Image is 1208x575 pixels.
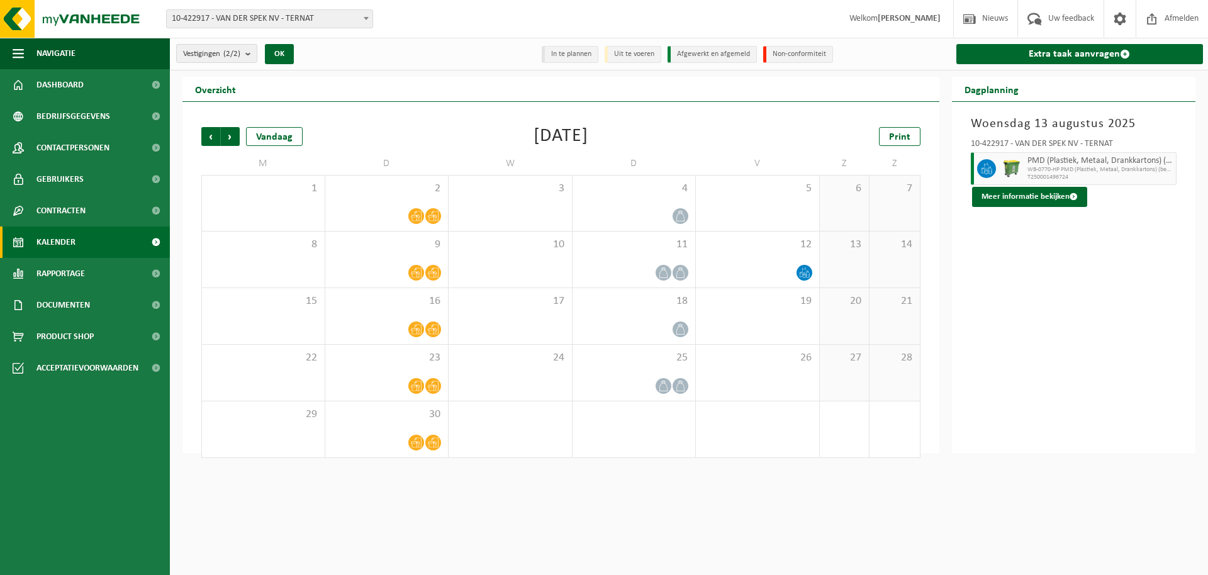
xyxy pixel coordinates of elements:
h3: Woensdag 13 augustus 2025 [971,114,1177,133]
span: 30 [332,408,442,421]
span: 16 [332,294,442,308]
span: Dashboard [36,69,84,101]
span: PMD (Plastiek, Metaal, Drankkartons) (bedrijven) [1027,156,1173,166]
span: Vorige [201,127,220,146]
span: Print [889,132,910,142]
span: Rapportage [36,258,85,289]
span: 10-422917 - VAN DER SPEK NV - TERNAT [166,9,373,28]
span: Vestigingen [183,45,240,64]
li: Non-conformiteit [763,46,833,63]
span: 5 [702,182,813,196]
span: 7 [876,182,913,196]
span: 9 [332,238,442,252]
span: 28 [876,351,913,365]
span: Contracten [36,195,86,226]
span: 18 [579,294,690,308]
span: 17 [455,294,566,308]
span: 6 [826,182,863,196]
count: (2/2) [223,50,240,58]
iframe: chat widget [6,547,210,575]
span: 13 [826,238,863,252]
span: Acceptatievoorwaarden [36,352,138,384]
span: 20 [826,294,863,308]
td: Z [870,152,920,175]
span: 8 [208,238,318,252]
span: 15 [208,294,318,308]
span: 26 [702,351,813,365]
a: Print [879,127,920,146]
strong: [PERSON_NAME] [878,14,941,23]
span: Documenten [36,289,90,321]
button: Meer informatie bekijken [972,187,1087,207]
span: 24 [455,351,566,365]
span: 10 [455,238,566,252]
span: 29 [208,408,318,421]
td: V [696,152,820,175]
span: 2 [332,182,442,196]
div: Vandaag [246,127,303,146]
span: 3 [455,182,566,196]
span: 22 [208,351,318,365]
span: Navigatie [36,38,75,69]
span: WB-0770-HP PMD (Plastiek, Metaal, Drankkartons) (bedrijven) [1027,166,1173,174]
li: In te plannen [542,46,598,63]
td: M [201,152,325,175]
span: 1 [208,182,318,196]
span: Volgende [221,127,240,146]
span: Product Shop [36,321,94,352]
button: OK [265,44,294,64]
td: Z [820,152,870,175]
button: Vestigingen(2/2) [176,44,257,63]
h2: Overzicht [182,77,249,101]
span: Bedrijfsgegevens [36,101,110,132]
span: 25 [579,351,690,365]
td: W [449,152,573,175]
div: 10-422917 - VAN DER SPEK NV - TERNAT [971,140,1177,152]
span: 14 [876,238,913,252]
span: 19 [702,294,813,308]
span: 12 [702,238,813,252]
span: Gebruikers [36,164,84,195]
span: 23 [332,351,442,365]
span: 21 [876,294,913,308]
span: 4 [579,182,690,196]
h2: Dagplanning [952,77,1031,101]
span: Contactpersonen [36,132,109,164]
td: D [325,152,449,175]
a: Extra taak aanvragen [956,44,1204,64]
span: 10-422917 - VAN DER SPEK NV - TERNAT [167,10,372,28]
li: Afgewerkt en afgemeld [668,46,757,63]
li: Uit te voeren [605,46,661,63]
span: 11 [579,238,690,252]
div: [DATE] [534,127,588,146]
span: T250001496724 [1027,174,1173,181]
span: 27 [826,351,863,365]
span: Kalender [36,226,75,258]
td: D [573,152,696,175]
img: WB-0770-HPE-GN-50 [1002,159,1021,178]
